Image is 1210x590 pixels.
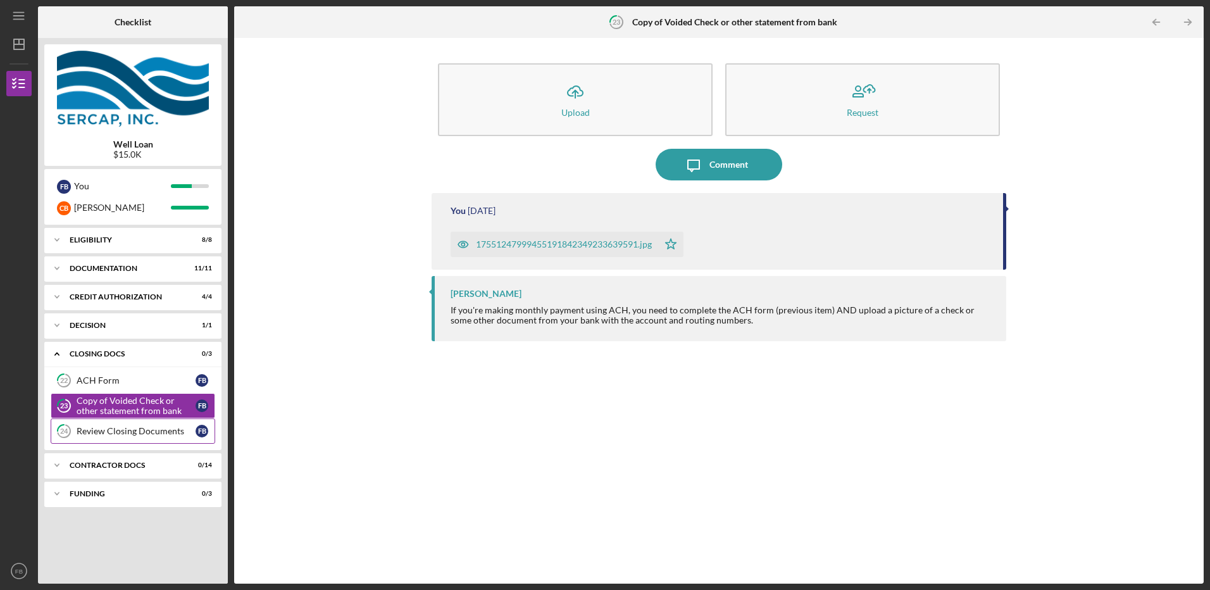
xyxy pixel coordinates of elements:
[451,289,521,299] div: [PERSON_NAME]
[189,461,212,469] div: 0 / 14
[709,149,748,180] div: Comment
[196,399,208,412] div: F B
[189,350,212,358] div: 0 / 3
[189,293,212,301] div: 4 / 4
[44,51,221,127] img: Product logo
[74,197,171,218] div: [PERSON_NAME]
[57,180,71,194] div: F B
[70,236,180,244] div: Eligibility
[51,368,215,393] a: 22ACH FormFB
[196,374,208,387] div: F B
[70,322,180,329] div: Decision
[70,461,180,469] div: Contractor Docs
[15,568,23,575] text: FB
[51,393,215,418] a: 23Copy of Voided Check or other statement from bankFB
[189,490,212,498] div: 0 / 3
[561,108,590,117] div: Upload
[451,206,466,216] div: You
[77,426,196,436] div: Review Closing Documents
[77,375,196,386] div: ACH Form
[451,232,683,257] button: 17551247999455191842349233639591.jpg
[632,17,837,27] b: Copy of Voided Check or other statement from bank
[476,239,652,249] div: 17551247999455191842349233639591.jpg
[6,558,32,584] button: FB
[613,18,620,26] tspan: 23
[189,322,212,329] div: 1 / 1
[70,265,180,272] div: Documentation
[438,63,713,136] button: Upload
[77,396,196,416] div: Copy of Voided Check or other statement from bank
[51,418,215,444] a: 24Review Closing DocumentsFB
[70,293,180,301] div: CREDIT AUTHORIZATION
[113,149,153,160] div: $15.0K
[451,305,993,325] div: If you're making monthly payment using ACH, you need to complete the ACH form (previous item) AND...
[656,149,782,180] button: Comment
[468,206,496,216] time: 2025-08-13 22:40
[70,350,180,358] div: CLOSING DOCS
[189,236,212,244] div: 8 / 8
[57,201,71,215] div: C B
[189,265,212,272] div: 11 / 11
[113,139,153,149] b: Well Loan
[60,427,68,436] tspan: 24
[847,108,878,117] div: Request
[196,425,208,437] div: F B
[60,377,68,385] tspan: 22
[70,490,180,498] div: Funding
[725,63,1000,136] button: Request
[115,17,151,27] b: Checklist
[74,175,171,197] div: You
[60,402,68,410] tspan: 23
